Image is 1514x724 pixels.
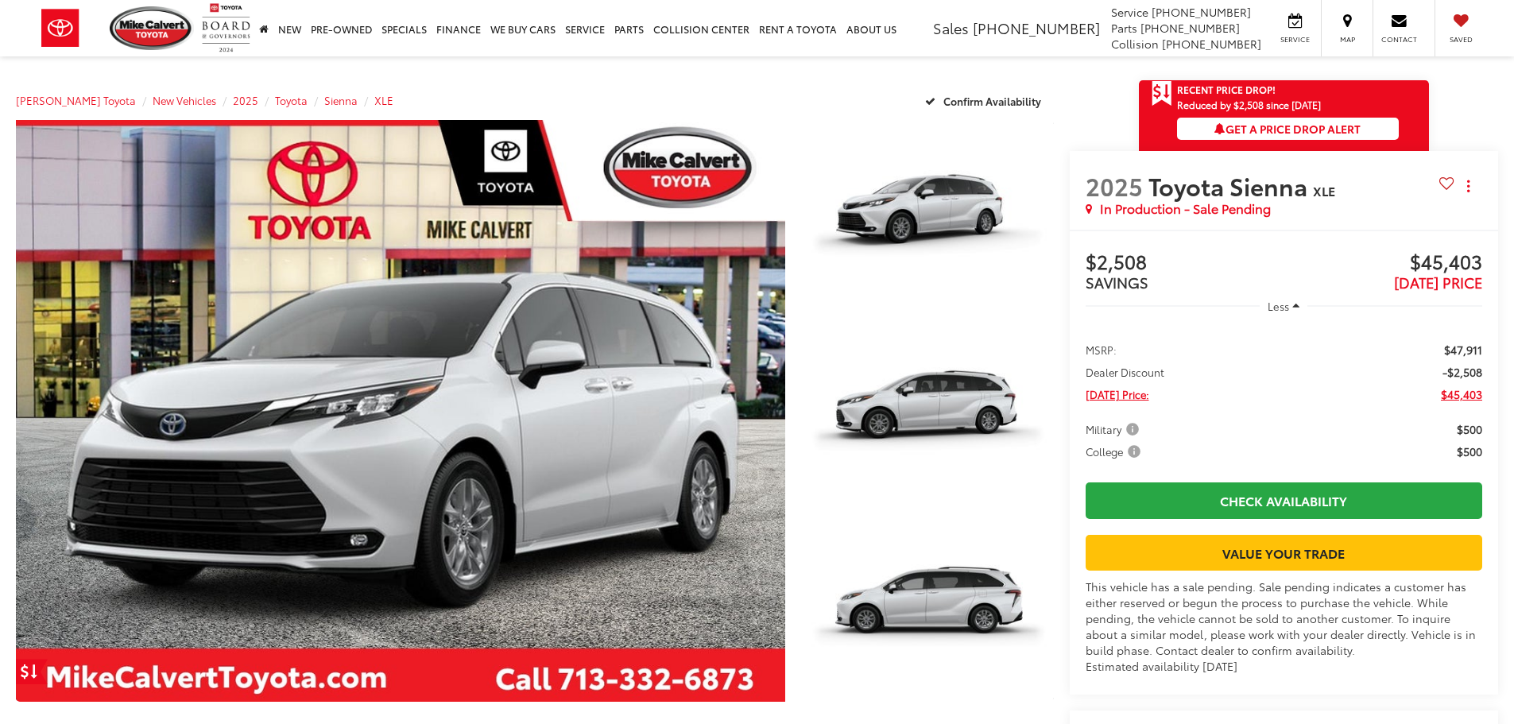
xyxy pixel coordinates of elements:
[1177,83,1276,96] span: Recent Price Drop!
[1268,299,1289,313] span: Less
[1177,99,1399,110] span: Reduced by $2,508 since [DATE]
[1260,292,1307,320] button: Less
[1457,443,1482,459] span: $500
[8,117,792,705] img: 2025 Toyota Sienna XLE
[1330,34,1365,45] span: Map
[153,93,216,107] a: New Vehicles
[1443,34,1478,45] span: Saved
[803,317,1054,505] a: Expand Photo 2
[1086,168,1143,203] span: 2025
[1139,80,1429,99] a: Get Price Drop Alert Recent Price Drop!
[1381,34,1417,45] span: Contact
[1441,386,1482,402] span: $45,403
[800,315,1055,507] img: 2025 Toyota Sienna XLE
[16,659,48,684] a: Get Price Drop Alert
[1086,443,1144,459] span: College
[800,118,1055,310] img: 2025 Toyota Sienna XLE
[275,93,308,107] a: Toyota
[1086,386,1149,402] span: [DATE] Price:
[1148,168,1313,203] span: Toyota Sienna
[1086,421,1142,437] span: Military
[1152,80,1172,107] span: Get Price Drop Alert
[803,514,1054,703] a: Expand Photo 3
[1394,272,1482,292] span: [DATE] PRICE
[1086,579,1482,674] div: This vehicle has a sale pending. Sale pending indicates a customer has either reserved or begun t...
[803,120,1054,308] a: Expand Photo 1
[1162,36,1261,52] span: [PHONE_NUMBER]
[16,93,136,107] a: [PERSON_NAME] Toyota
[1086,482,1482,518] a: Check Availability
[1152,4,1251,20] span: [PHONE_NUMBER]
[943,94,1041,108] span: Confirm Availability
[1454,172,1482,199] button: Actions
[1442,364,1482,380] span: -$2,508
[1086,535,1482,571] a: Value Your Trade
[933,17,969,38] span: Sales
[1444,342,1482,358] span: $47,911
[1111,20,1137,36] span: Parts
[1467,180,1469,192] span: dropdown dots
[1111,36,1159,52] span: Collision
[374,93,393,107] a: XLE
[1111,4,1148,20] span: Service
[1284,251,1482,275] span: $45,403
[1086,421,1144,437] button: Military
[233,93,258,107] a: 2025
[1457,421,1482,437] span: $500
[1100,199,1271,218] span: In Production - Sale Pending
[1086,443,1146,459] button: College
[1140,20,1240,36] span: [PHONE_NUMBER]
[973,17,1100,38] span: [PHONE_NUMBER]
[16,120,785,702] a: Expand Photo 0
[1086,251,1284,275] span: $2,508
[1086,364,1164,380] span: Dealer Discount
[916,87,1054,114] button: Confirm Availability
[800,512,1055,704] img: 2025 Toyota Sienna XLE
[324,93,358,107] a: Sienna
[1214,121,1361,137] span: Get a Price Drop Alert
[1086,272,1148,292] span: SAVINGS
[1313,181,1335,199] span: XLE
[1086,342,1117,358] span: MSRP:
[110,6,194,50] img: Mike Calvert Toyota
[1277,34,1313,45] span: Service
